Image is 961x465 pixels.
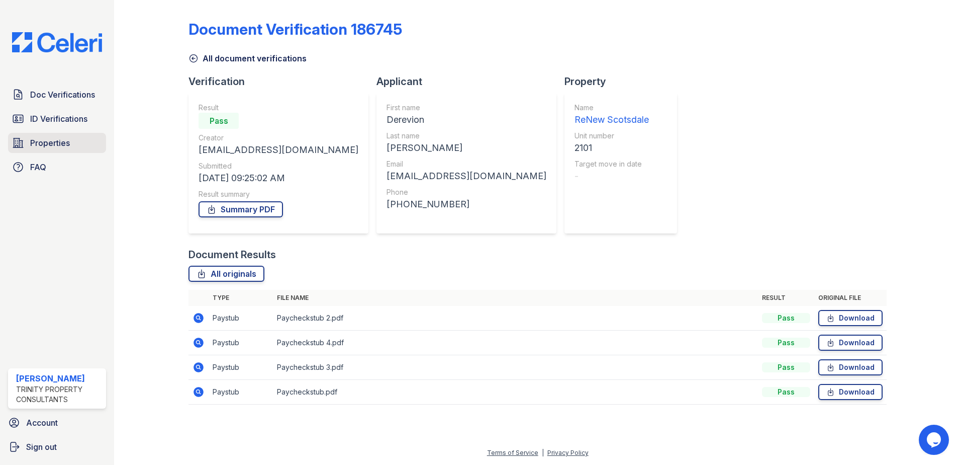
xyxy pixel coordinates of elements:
[818,310,883,326] a: Download
[8,109,106,129] a: ID Verifications
[574,141,649,155] div: 2101
[199,103,358,113] div: Result
[762,362,810,372] div: Pass
[547,449,589,456] a: Privacy Policy
[273,306,758,331] td: Paycheckstub 2.pdf
[387,197,546,211] div: [PHONE_NUMBER]
[818,359,883,375] a: Download
[8,133,106,153] a: Properties
[574,113,649,127] div: ReNew Scotsdale
[26,417,58,429] span: Account
[574,169,649,183] div: -
[199,143,358,157] div: [EMAIL_ADDRESS][DOMAIN_NAME]
[574,103,649,127] a: Name ReNew Scotsdale
[199,113,239,129] div: Pass
[4,437,110,457] a: Sign out
[273,331,758,355] td: Paycheckstub 4.pdf
[387,113,546,127] div: Derevion
[387,159,546,169] div: Email
[273,380,758,405] td: Paycheckstub.pdf
[30,113,87,125] span: ID Verifications
[188,266,264,282] a: All originals
[30,161,46,173] span: FAQ
[387,103,546,113] div: First name
[16,372,102,384] div: [PERSON_NAME]
[574,159,649,169] div: Target move in date
[564,74,685,89] div: Property
[758,290,814,306] th: Result
[542,449,544,456] div: |
[919,425,951,455] iframe: chat widget
[188,52,307,64] a: All document verifications
[762,313,810,323] div: Pass
[574,103,649,113] div: Name
[30,137,70,149] span: Properties
[487,449,538,456] a: Terms of Service
[574,131,649,141] div: Unit number
[762,338,810,348] div: Pass
[4,413,110,433] a: Account
[26,441,57,453] span: Sign out
[387,187,546,197] div: Phone
[30,89,95,101] span: Doc Verifications
[209,290,273,306] th: Type
[818,384,883,400] a: Download
[762,387,810,397] div: Pass
[188,248,276,262] div: Document Results
[273,290,758,306] th: File name
[209,306,273,331] td: Paystub
[199,189,358,199] div: Result summary
[8,157,106,177] a: FAQ
[387,141,546,155] div: [PERSON_NAME]
[4,32,110,52] img: CE_Logo_Blue-a8612792a0a2168367f1c8372b55b34899dd931a85d93a1a3d3e32e68fde9ad4.png
[273,355,758,380] td: Paycheckstub 3.pdf
[209,331,273,355] td: Paystub
[8,85,106,105] a: Doc Verifications
[376,74,564,89] div: Applicant
[818,335,883,351] a: Download
[387,131,546,141] div: Last name
[16,384,102,405] div: Trinity Property Consultants
[199,171,358,185] div: [DATE] 09:25:02 AM
[188,20,402,38] div: Document Verification 186745
[199,201,283,217] a: Summary PDF
[199,161,358,171] div: Submitted
[387,169,546,183] div: [EMAIL_ADDRESS][DOMAIN_NAME]
[199,133,358,143] div: Creator
[188,74,376,89] div: Verification
[209,380,273,405] td: Paystub
[814,290,887,306] th: Original file
[209,355,273,380] td: Paystub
